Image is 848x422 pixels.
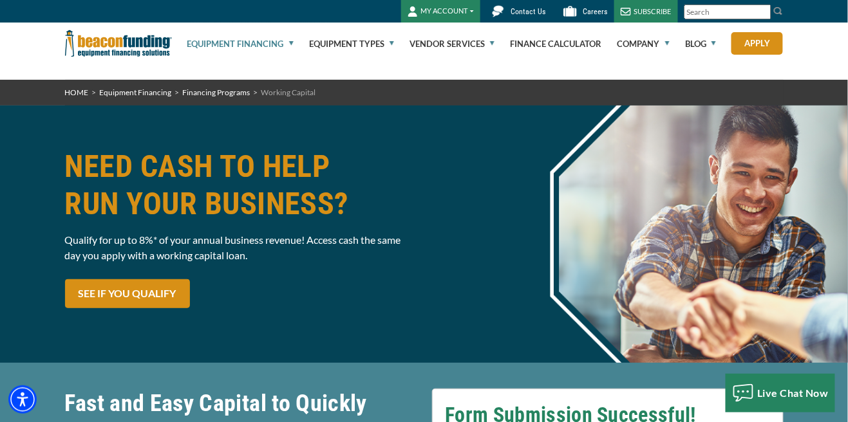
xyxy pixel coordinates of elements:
[65,232,417,263] p: Qualify for up to 8%* of your annual business revenue! Access cash the same day you apply with a ...
[65,185,417,223] span: RUN YOUR BUSINESS?
[583,7,608,16] span: Careers
[684,5,771,19] input: Search
[65,23,172,64] img: Beacon Funding Corporation logo
[685,23,716,64] a: Blog
[617,23,670,64] a: Company
[65,87,89,97] a: HOME
[510,23,601,64] a: Finance Calculator
[773,6,784,16] img: Search
[187,23,294,64] a: Equipment Financing
[261,87,316,97] span: Working Capital
[65,148,417,223] h1: NEED CASH TO HELP
[758,7,768,17] a: Clear search text
[309,23,394,64] a: Equipment Types
[726,374,836,412] button: Live Chat Now
[758,387,829,399] span: Live Chat Now
[8,385,37,414] div: Accessibility Menu
[511,7,546,16] span: Contact Us
[183,87,250,97] a: Financing Programs
[731,32,783,55] a: Apply
[100,87,172,97] a: Equipment Financing
[410,23,495,64] a: Vendor Services
[65,279,190,308] a: SEE IF YOU QUALIFY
